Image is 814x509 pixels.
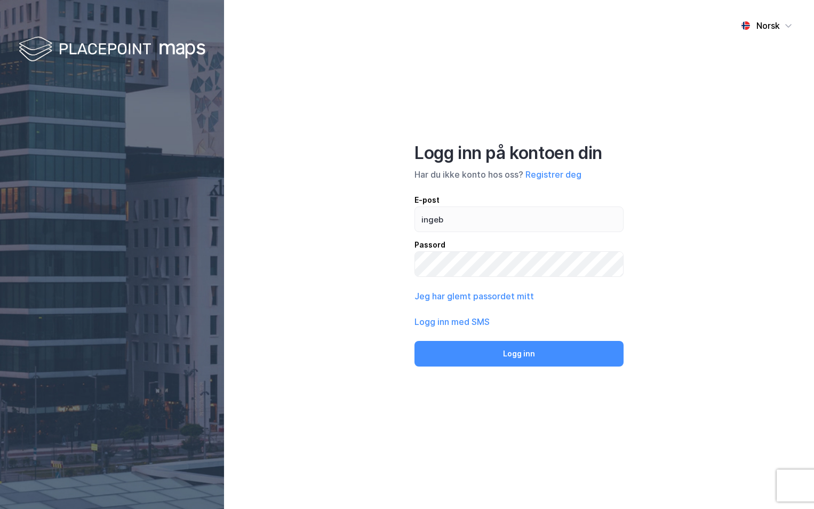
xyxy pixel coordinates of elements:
[414,290,534,303] button: Jeg har glemt passordet mitt
[19,34,205,66] img: logo-white.f07954bde2210d2a523dddb988cd2aa7.svg
[414,315,490,328] button: Logg inn med SMS
[414,168,624,181] div: Har du ikke konto hos oss?
[756,19,780,32] div: Norsk
[414,341,624,367] button: Logg inn
[414,142,624,164] div: Logg inn på kontoen din
[414,194,624,206] div: E-post
[761,458,814,509] iframe: Chat Widget
[414,238,624,251] div: Passord
[525,168,581,181] button: Registrer deg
